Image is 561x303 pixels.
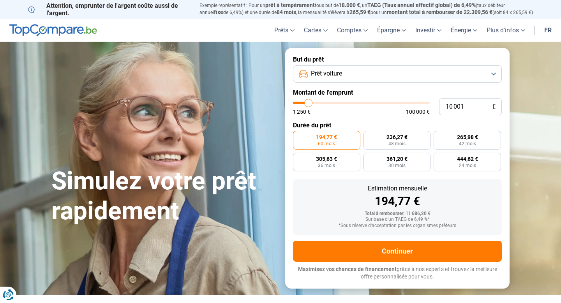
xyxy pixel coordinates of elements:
span: 305,63 € [316,156,337,162]
a: Épargne [372,19,411,42]
a: Cartes [299,19,332,42]
span: 194,77 € [316,134,337,140]
span: 444,62 € [457,156,478,162]
span: TAEG (Taux annuel effectif global) de 6,49% [367,2,476,8]
button: Prêt voiture [293,65,502,83]
span: Maximisez vos chances de financement [298,266,397,272]
a: fr [540,19,556,42]
img: TopCompare [9,24,97,37]
div: 194,77 € [299,196,496,207]
div: *Sous réserve d'acceptation par les organismes prêteurs [299,223,496,229]
span: 24 mois [459,163,476,168]
h1: Simulez votre prêt rapidement [51,166,276,226]
label: Montant de l'emprunt [293,89,502,96]
span: montant total à rembourser de 22.309,56 € [387,9,492,15]
span: Prêt voiture [311,69,342,78]
div: Total à rembourser: 11 686,20 € [299,211,496,217]
label: Durée du prêt [293,122,502,129]
a: Investir [411,19,446,42]
span: € [492,104,496,110]
span: 30 mois [388,163,406,168]
span: 84 mois [277,9,296,15]
span: fixe [214,9,223,15]
div: Sur base d'un TAEG de 6,49 %* [299,217,496,222]
label: But du prêt [293,56,502,63]
span: 1 250 € [293,109,310,115]
span: 236,27 € [386,134,408,140]
span: 48 mois [388,141,406,146]
a: Plus d'infos [482,19,530,42]
p: Attention, emprunter de l'argent coûte aussi de l'argent. [28,2,190,17]
span: 60 mois [318,141,335,146]
span: 265,59 € [349,9,370,15]
a: Comptes [332,19,372,42]
div: Estimation mensuelle [299,185,496,192]
span: 100 000 € [406,109,430,115]
span: 265,98 € [457,134,478,140]
a: Énergie [446,19,482,42]
button: Continuer [293,241,502,262]
span: 361,20 € [386,156,408,162]
span: 18.000 € [339,2,360,8]
span: 36 mois [318,163,335,168]
span: 42 mois [459,141,476,146]
a: Prêts [270,19,299,42]
p: Exemple représentatif : Pour un tous but de , un (taux débiteur annuel de 6,49%) et une durée de ... [199,2,533,16]
span: prêt à tempérament [265,2,315,8]
p: grâce à nos experts et trouvez la meilleure offre personnalisée pour vous. [293,266,502,281]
